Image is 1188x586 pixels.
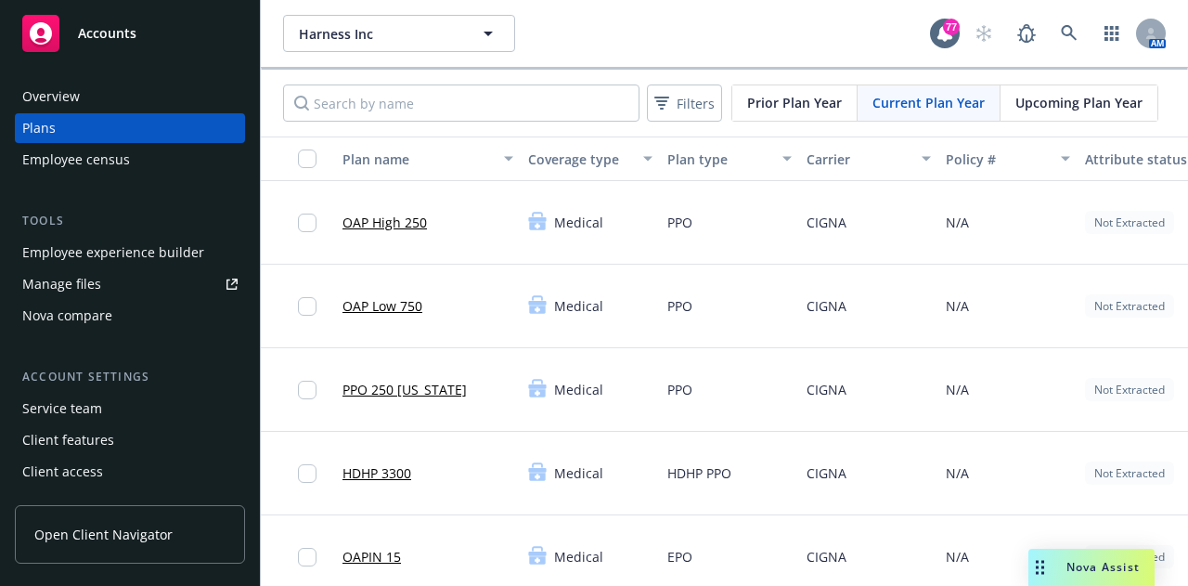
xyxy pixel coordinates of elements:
div: 77 [943,19,960,35]
span: N/A [946,547,969,566]
div: Employee census [22,145,130,175]
div: Drag to move [1028,549,1052,586]
span: EPO [667,547,692,566]
span: N/A [946,213,969,232]
span: Medical [554,213,603,232]
div: Client access [22,457,103,487]
button: Coverage type [521,137,660,181]
span: CIGNA [807,463,846,483]
span: Harness Inc [299,24,459,44]
input: Toggle Row Selected [298,381,316,399]
a: Start snowing [965,15,1002,52]
a: Search [1051,15,1088,52]
div: Manage files [22,269,101,299]
span: Filters [651,90,718,117]
a: OAP Low 750 [342,296,422,316]
div: Not Extracted [1085,545,1174,568]
div: Not Extracted [1085,294,1174,318]
button: Filters [647,85,722,122]
span: CIGNA [807,213,846,232]
span: PPO [667,380,692,399]
span: Medical [554,463,603,483]
a: Plans [15,113,245,143]
span: N/A [946,463,969,483]
span: Current Plan Year [872,93,985,112]
div: Not Extracted [1085,378,1174,401]
div: Plan type [667,150,771,169]
div: Policy # [946,150,1050,169]
div: Not Extracted [1085,211,1174,234]
span: Nova Assist [1066,559,1140,575]
a: PPO 250 [US_STATE] [342,380,467,399]
a: Service team [15,394,245,423]
span: Medical [554,296,603,316]
div: Tools [15,212,245,230]
input: Select all [298,150,316,168]
a: HDHP 3300 [342,463,411,483]
input: Toggle Row Selected [298,214,316,232]
span: CIGNA [807,380,846,399]
button: Policy # [938,137,1078,181]
a: Manage files [15,269,245,299]
button: Harness Inc [283,15,515,52]
span: Upcoming Plan Year [1015,93,1143,112]
input: Toggle Row Selected [298,548,316,566]
a: Switch app [1093,15,1130,52]
span: CIGNA [807,296,846,316]
span: N/A [946,380,969,399]
a: Nova compare [15,301,245,331]
a: Overview [15,82,245,111]
span: PPO [667,213,692,232]
div: Client features [22,425,114,455]
div: Employee experience builder [22,238,204,267]
span: N/A [946,296,969,316]
input: Search by name [283,85,639,122]
button: Carrier [799,137,938,181]
button: Plan name [335,137,521,181]
span: PPO [667,296,692,316]
div: Carrier [807,150,910,169]
div: Account settings [15,368,245,386]
a: Employee experience builder [15,238,245,267]
span: Prior Plan Year [747,93,842,112]
span: Filters [677,94,715,113]
input: Toggle Row Selected [298,297,316,316]
button: Nova Assist [1028,549,1155,586]
a: Accounts [15,7,245,59]
a: Report a Bug [1008,15,1045,52]
span: Medical [554,380,603,399]
span: Accounts [78,26,136,41]
a: Client features [15,425,245,455]
span: HDHP PPO [667,463,731,483]
div: Nova compare [22,301,112,331]
span: CIGNA [807,547,846,566]
div: Service team [22,394,102,423]
a: Employee census [15,145,245,175]
input: Toggle Row Selected [298,464,316,483]
div: Plans [22,113,56,143]
div: Not Extracted [1085,462,1174,485]
a: OAP High 250 [342,213,427,232]
span: Open Client Navigator [34,525,173,544]
button: Plan type [660,137,799,181]
div: Plan name [342,150,493,169]
span: Medical [554,547,603,566]
div: Coverage type [528,150,632,169]
div: Overview [22,82,80,111]
a: Client access [15,457,245,487]
a: OAPIN 15 [342,547,401,566]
